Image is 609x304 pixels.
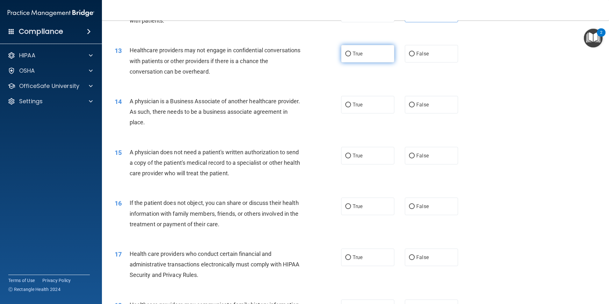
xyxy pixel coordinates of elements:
[115,47,122,54] span: 13
[130,98,300,126] span: A physician is a Business Associate of another healthcare provider. As such, there needs to be a ...
[42,277,71,284] a: Privacy Policy
[409,255,415,260] input: False
[353,51,362,57] span: True
[19,52,35,59] p: HIPAA
[19,27,63,36] h4: Compliance
[8,67,93,75] a: OSHA
[416,254,429,260] span: False
[409,154,415,158] input: False
[345,103,351,107] input: True
[115,199,122,207] span: 16
[345,204,351,209] input: True
[115,250,122,258] span: 17
[19,82,79,90] p: OfficeSafe University
[353,102,362,108] span: True
[345,52,351,56] input: True
[409,103,415,107] input: False
[409,52,415,56] input: False
[600,33,602,41] div: 2
[19,67,35,75] p: OSHA
[8,277,35,284] a: Terms of Use
[416,102,429,108] span: False
[353,153,362,159] span: True
[409,204,415,209] input: False
[345,255,351,260] input: True
[8,286,61,293] span: Ⓒ Rectangle Health 2024
[130,199,299,227] span: If the patient does not object, you can share or discuss their health information with family mem...
[8,98,93,105] a: Settings
[115,149,122,156] span: 15
[115,98,122,105] span: 14
[584,29,603,47] button: Open Resource Center, 2 new notifications
[416,203,429,209] span: False
[8,52,93,59] a: HIPAA
[345,154,351,158] input: True
[19,98,43,105] p: Settings
[130,149,300,177] span: A physician does not need a patient's written authorization to send a copy of the patient's medic...
[130,47,301,75] span: Healthcare providers may not engage in confidential conversations with patients or other provider...
[416,51,429,57] span: False
[8,7,94,19] img: PMB logo
[416,153,429,159] span: False
[130,250,300,278] span: Health care providers who conduct certain financial and administrative transactions electronicall...
[8,82,93,90] a: OfficeSafe University
[353,203,362,209] span: True
[353,254,362,260] span: True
